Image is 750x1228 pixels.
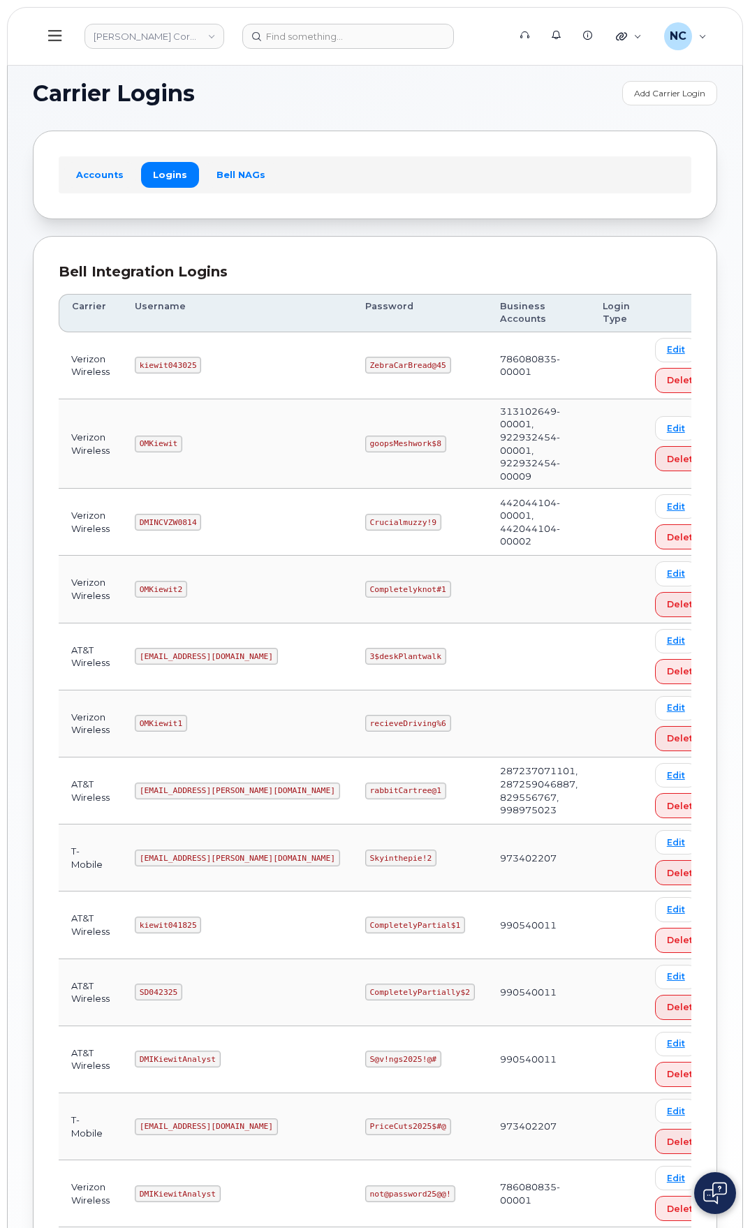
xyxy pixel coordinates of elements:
[487,1026,590,1093] td: 990540011
[59,623,122,690] td: AT&T Wireless
[59,489,122,556] td: Verizon Wireless
[655,860,711,885] button: Delete
[365,436,446,452] code: goopsMeshwork$8
[365,984,475,1000] code: CompletelyPartially$2
[655,793,711,818] button: Delete
[135,514,201,531] code: DMINCVZW0814
[59,1026,122,1093] td: AT&T Wireless
[655,897,697,922] a: Edit
[622,81,717,105] a: Add Carrier Login
[655,592,711,617] button: Delete
[667,598,699,611] span: Delete
[365,581,451,598] code: Completelyknot#1
[135,850,340,866] code: [EMAIL_ADDRESS][PERSON_NAME][DOMAIN_NAME]
[655,494,697,519] a: Edit
[141,162,199,187] a: Logins
[353,294,487,332] th: Password
[655,416,697,441] a: Edit
[667,732,699,745] span: Delete
[655,446,711,471] button: Delete
[655,659,711,684] button: Delete
[655,928,711,953] button: Delete
[667,799,699,813] span: Delete
[59,892,122,959] td: AT&T Wireless
[655,995,711,1020] button: Delete
[655,629,697,653] a: Edit
[135,1118,278,1135] code: [EMAIL_ADDRESS][DOMAIN_NAME]
[365,648,446,665] code: 3$deskPlantwalk
[667,531,699,544] span: Delete
[59,757,122,824] td: AT&T Wireless
[655,763,697,787] a: Edit
[655,1099,697,1123] a: Edit
[667,452,699,466] span: Delete
[59,399,122,489] td: Verizon Wireless
[365,1118,451,1135] code: PriceCuts2025$#@
[487,892,590,959] td: 990540011
[487,1160,590,1227] td: 786080835-00001
[655,1166,697,1190] a: Edit
[667,1067,699,1081] span: Delete
[205,162,277,187] a: Bell NAGs
[135,436,182,452] code: OMKiewit
[135,984,182,1000] code: SD042325
[135,648,278,665] code: [EMAIL_ADDRESS][DOMAIN_NAME]
[365,514,441,531] code: Crucialmuzzy!9
[135,581,187,598] code: OMKiewit2
[365,1185,456,1202] code: not@password25@@!
[655,561,697,586] a: Edit
[59,959,122,1026] td: AT&T Wireless
[667,665,699,678] span: Delete
[655,1062,711,1087] button: Delete
[135,715,187,732] code: OMKiewit1
[667,373,699,387] span: Delete
[365,357,451,373] code: ZebraCarBread@45
[667,1000,699,1014] span: Delete
[64,162,135,187] a: Accounts
[667,866,699,880] span: Delete
[655,965,697,989] a: Edit
[33,83,195,104] span: Carrier Logins
[655,1032,697,1056] a: Edit
[655,726,711,751] button: Delete
[655,696,697,720] a: Edit
[365,1051,441,1067] code: S@v!ngs2025!@#
[667,933,699,947] span: Delete
[59,1160,122,1227] td: Verizon Wireless
[365,783,446,799] code: rabbitCartree@1
[655,338,697,362] a: Edit
[122,294,353,332] th: Username
[487,332,590,399] td: 786080835-00001
[135,1051,221,1067] code: DMIKiewitAnalyst
[365,715,451,732] code: recieveDriving%6
[487,824,590,892] td: 973402207
[487,489,590,556] td: 442044104-00001, 442044104-00002
[487,1093,590,1160] td: 973402207
[655,524,711,549] button: Delete
[655,368,711,393] button: Delete
[365,917,465,933] code: CompletelyPartial$1
[135,1185,221,1202] code: DMIKiewitAnalyst
[487,959,590,1026] td: 990540011
[487,757,590,824] td: 287237071101, 287259046887, 829556767, 998975023
[59,1093,122,1160] td: T-Mobile
[59,332,122,399] td: Verizon Wireless
[655,830,697,855] a: Edit
[135,783,340,799] code: [EMAIL_ADDRESS][PERSON_NAME][DOMAIN_NAME]
[667,1202,699,1215] span: Delete
[667,1135,699,1148] span: Delete
[135,917,201,933] code: kiewit041825
[655,1196,711,1221] button: Delete
[59,294,122,332] th: Carrier
[59,262,691,282] div: Bell Integration Logins
[59,690,122,757] td: Verizon Wireless
[703,1182,727,1204] img: Open chat
[59,824,122,892] td: T-Mobile
[59,556,122,623] td: Verizon Wireless
[655,1129,711,1154] button: Delete
[590,294,642,332] th: Login Type
[365,850,436,866] code: Skyinthepie!2
[135,357,201,373] code: kiewit043025
[487,294,590,332] th: Business Accounts
[487,399,590,489] td: 313102649-00001, 922932454-00001, 922932454-00009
